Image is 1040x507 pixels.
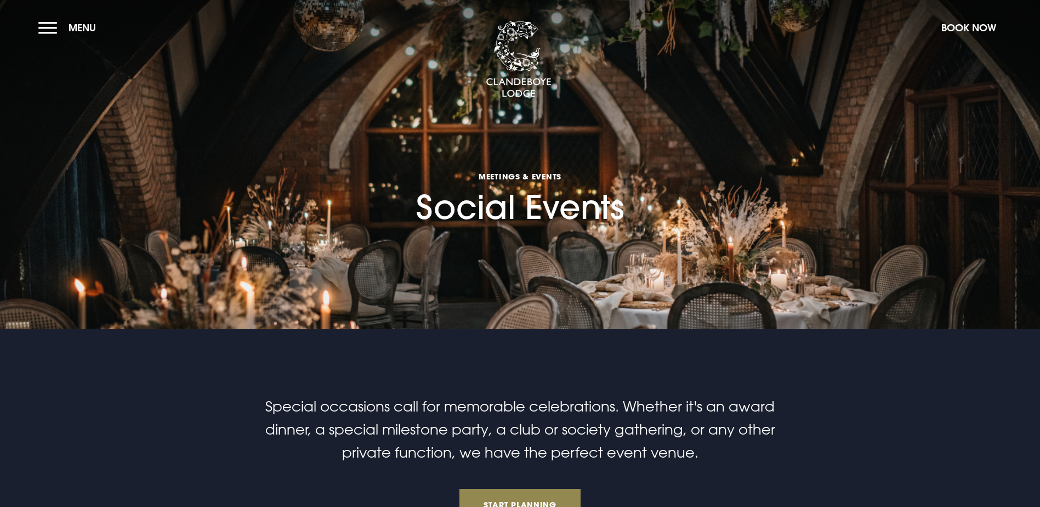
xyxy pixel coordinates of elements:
[69,21,96,34] span: Menu
[265,398,775,461] span: Special occasions call for memorable celebrations. Whether it's an award dinner, a special milest...
[416,171,624,182] span: Meetings & Events
[486,21,552,98] img: Clandeboye Lodge
[416,108,624,226] h1: Social Events
[936,16,1002,40] button: Book Now
[38,16,101,40] button: Menu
